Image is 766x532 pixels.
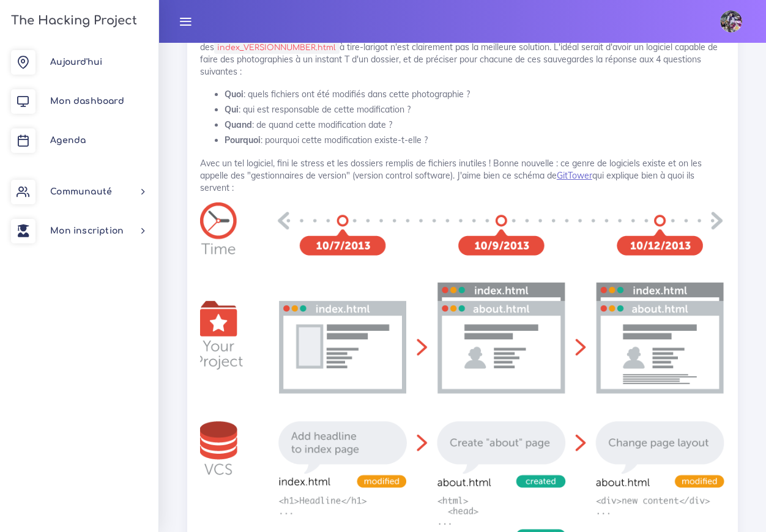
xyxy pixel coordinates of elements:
li: : de quand cette modification date ? [225,117,725,133]
strong: Pourquoi [225,135,261,146]
strong: Quoi [225,89,244,100]
p: Maintenant, imagine devoir travailler en équipe sur des dossiers de code contenant des milliers d... [200,29,725,78]
img: eg54bupqcshyolnhdacp.jpg [720,10,742,32]
strong: Qui [225,104,239,115]
code: index_VERSIONNUMBER.html [214,42,340,54]
span: Aujourd'hui [50,57,102,67]
h3: The Hacking Project [7,14,137,28]
li: : quels fichiers ont été modifiés dans cette photographie ? [225,87,725,102]
span: Agenda [50,136,86,145]
span: Communauté [50,187,112,196]
p: Avec un tel logiciel, fini le stress et les dossiers remplis de fichiers inutiles ! Bonne nouvell... [200,157,725,194]
a: GitTower [557,170,592,181]
li: : pourquoi cette modification existe-t-elle ? [225,133,725,148]
li: : qui est responsable de cette modification ? [225,102,725,117]
strong: Quand [225,119,252,130]
span: Mon inscription [50,226,124,235]
span: Mon dashboard [50,97,124,106]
